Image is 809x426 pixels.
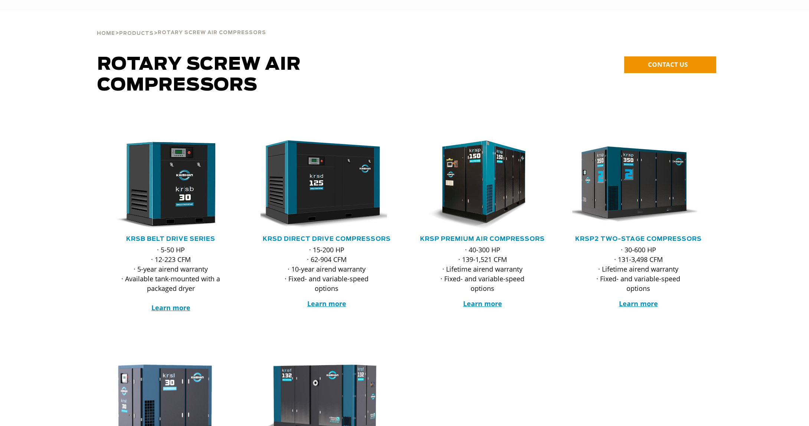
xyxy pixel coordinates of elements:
[261,140,393,229] div: krsd125
[105,140,237,229] div: krsb30
[119,245,222,312] p: · 5-50 HP · 12-223 CFM · 5-year airend warranty · Available tank-mounted with a packaged dryer
[119,30,154,36] a: Products
[587,245,690,293] p: · 30-600 HP · 131-3,498 CFM · Lifetime airend warranty · Fixed- and variable-speed options
[411,140,543,229] img: krsp150
[99,140,231,229] img: krsb30
[126,236,215,242] a: KRSB Belt Drive Series
[97,30,115,36] a: Home
[416,140,548,229] div: krsp150
[275,245,378,293] p: · 15-200 HP · 62-904 CFM · 10-year airend warranty · Fixed- and variable-speed options
[648,60,688,69] span: CONTACT US
[263,236,391,242] a: KRSD Direct Drive Compressors
[619,299,658,308] a: Learn more
[575,236,702,242] a: KRSP2 Two-Stage Compressors
[151,303,190,312] a: Learn more
[463,299,502,308] a: Learn more
[97,11,266,39] div: > >
[97,56,301,94] span: Rotary Screw Air Compressors
[307,299,346,308] a: Learn more
[624,56,716,73] a: CONTACT US
[119,31,154,36] span: Products
[420,236,545,242] a: KRSP Premium Air Compressors
[97,31,115,36] span: Home
[158,30,266,35] span: Rotary Screw Air Compressors
[431,245,534,293] p: · 40-300 HP · 139-1,521 CFM · Lifetime airend warranty · Fixed- and variable-speed options
[255,140,387,229] img: krsd125
[567,140,699,229] img: krsp350
[572,140,704,229] div: krsp350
